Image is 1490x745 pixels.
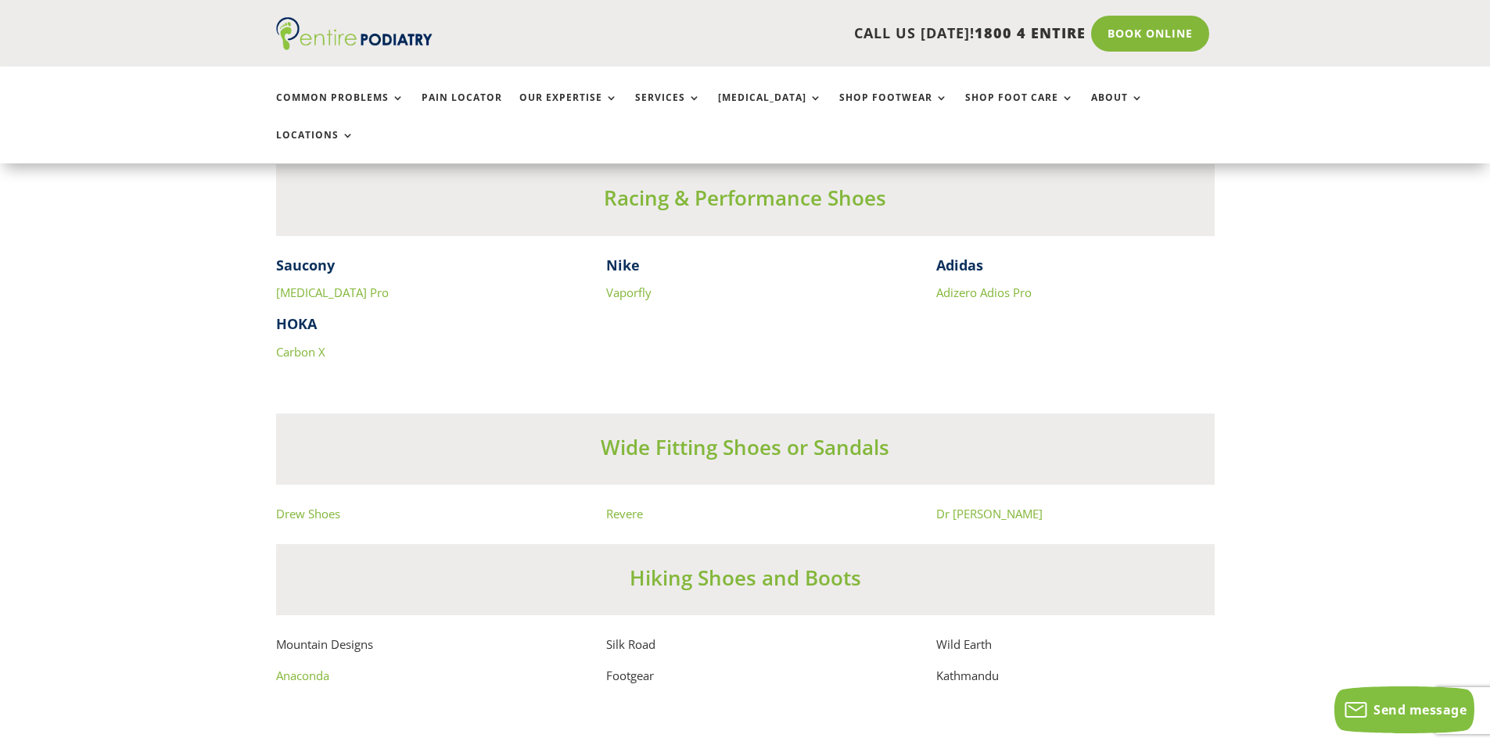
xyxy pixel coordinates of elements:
h3: Wide Fitting Shoes or Sandals [276,433,1215,469]
a: Dr [PERSON_NAME] [936,506,1043,521]
a: Services [635,92,701,126]
a: Drew Shoes [276,506,340,521]
a: Entire Podiatry [276,38,433,53]
a: Our Expertise [519,92,618,126]
a: Anaconda [276,668,329,683]
h3: Racing & Performance Shoes [276,184,1215,220]
strong: Nike [606,256,640,274]
button: Send message [1334,686,1474,733]
h3: Hiking Shoes and Boots [276,564,1215,600]
a: Adizero Adios Pro [936,285,1032,300]
span: 1800 4 ENTIRE [975,23,1086,42]
a: Pain Locator [422,92,502,126]
p: Kathmandu [936,666,1215,686]
a: [MEDICAL_DATA] [718,92,822,126]
a: Common Problems [276,92,404,126]
a: About [1091,92,1144,126]
span: Send message [1373,701,1467,718]
a: Shop Foot Care [965,92,1074,126]
p: Silk Road [606,635,885,667]
a: Revere [606,506,643,521]
img: logo (1) [276,17,433,50]
p: Footgear [606,666,885,686]
strong: HOKA [276,314,317,333]
p: Wild Earth [936,635,1215,667]
a: Vaporfly [606,285,652,300]
a: Shop Footwear [839,92,948,126]
p: CALL US [DATE]! [493,23,1086,44]
strong: Adidas [936,256,983,274]
a: Locations [276,130,354,163]
p: Mountain Designs [276,635,555,667]
a: Book Online [1091,16,1209,52]
strong: Saucony [276,256,335,274]
a: Carbon X [276,344,325,360]
a: [MEDICAL_DATA] Pro [276,285,389,300]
